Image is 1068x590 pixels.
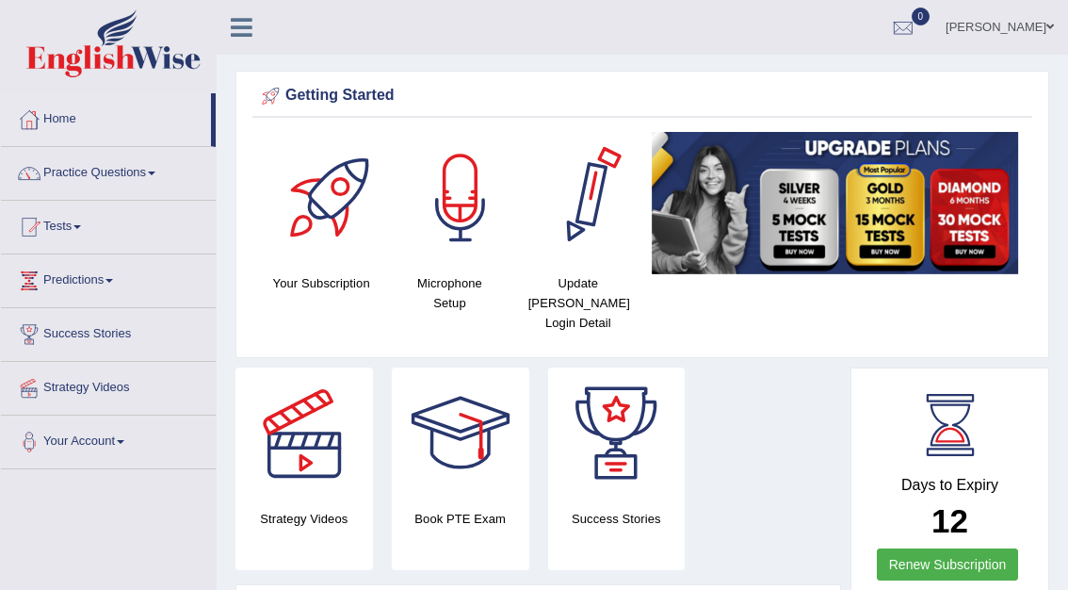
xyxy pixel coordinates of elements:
[235,509,373,529] h4: Strategy Videos
[267,273,376,293] h4: Your Subscription
[912,8,930,25] span: 0
[257,82,1028,110] div: Getting Started
[1,362,216,409] a: Strategy Videos
[872,477,1028,494] h4: Days to Expiry
[524,273,633,333] h4: Update [PERSON_NAME] Login Detail
[1,201,216,248] a: Tests
[395,273,504,313] h4: Microphone Setup
[652,132,1018,274] img: small5.jpg
[1,93,211,140] a: Home
[931,502,968,539] b: 12
[1,254,216,302] a: Predictions
[1,308,216,355] a: Success Stories
[548,509,686,529] h4: Success Stories
[1,147,216,194] a: Practice Questions
[392,509,529,529] h4: Book PTE Exam
[1,416,216,463] a: Your Account
[877,549,1019,581] a: Renew Subscription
